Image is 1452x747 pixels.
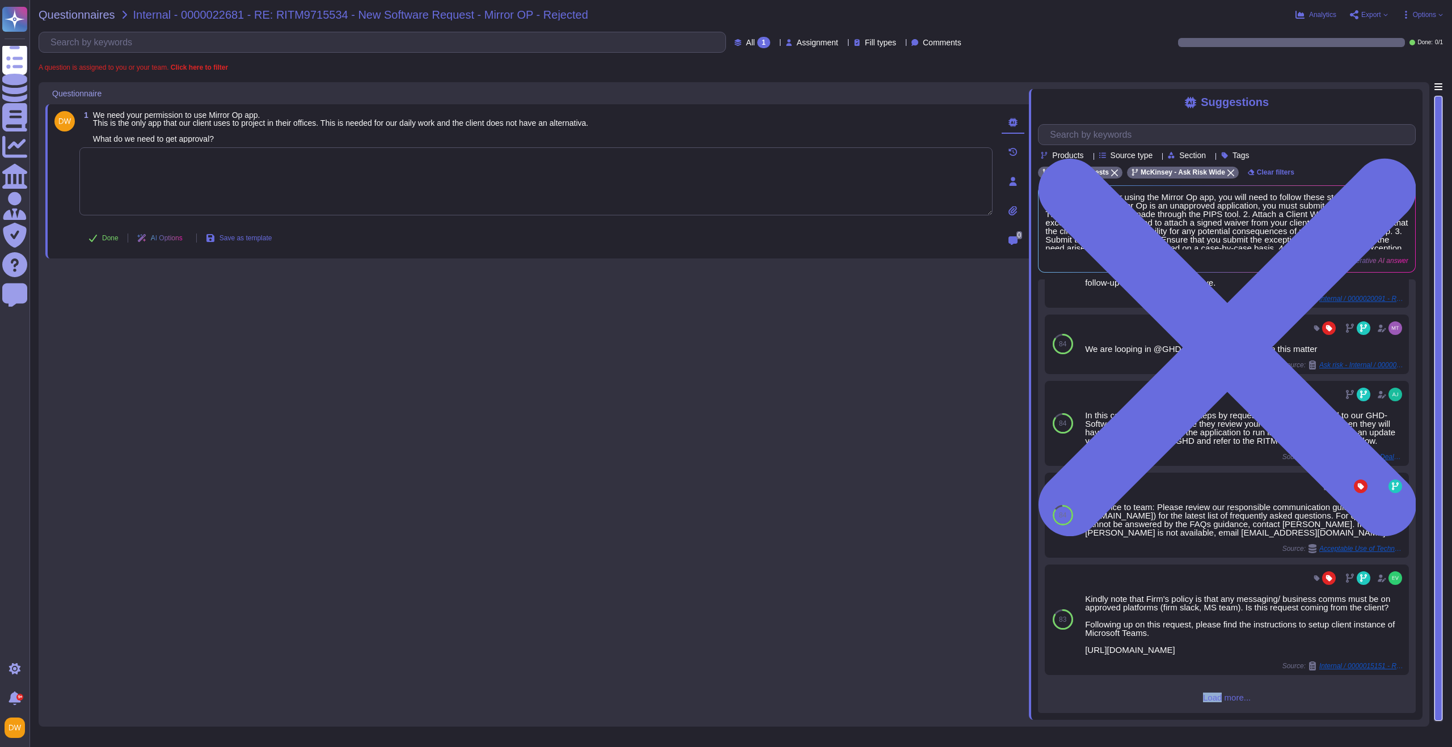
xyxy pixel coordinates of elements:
div: Kindly note that Firm's policy is that any messaging/ business comms must be on approved platform... [1085,595,1404,654]
span: Save as template [220,235,272,241]
span: 84 [1059,512,1066,519]
span: All [746,39,755,46]
div: 9+ [16,694,23,701]
span: Assignment [797,39,838,46]
span: Internal - 0000022681 - RE: RITM9715534 - New Software Request - Mirror OP - Rejected [133,9,588,20]
span: 84 [1059,341,1066,347]
button: Analytics [1295,10,1336,19]
span: Export [1361,11,1381,18]
div: 1 [757,37,770,48]
input: Search by keywords [1044,125,1415,145]
span: 0 [1016,231,1023,239]
span: Done: [1417,40,1433,45]
span: A question is assigned to you or your team. [39,64,228,71]
img: user [1388,571,1402,585]
button: Done [79,227,128,249]
span: 0 / 1 [1435,40,1443,45]
span: Options [1413,11,1436,18]
span: Source: [1282,661,1404,670]
img: user [1388,388,1402,401]
input: Search by keywords [45,32,725,52]
span: Done [102,235,119,241]
span: AI Options [151,235,183,241]
span: 83 [1059,616,1066,623]
span: Internal / 0000015151 - RE: [EXTERNO] RE: Usuario YPF [1319,663,1404,669]
span: We need your permission to use Mirror Op app. This is the only app that our client uses to projec... [93,111,588,143]
b: Click here to filter [168,63,228,71]
img: user [5,718,25,738]
img: user [54,111,75,131]
span: Questionnaires [39,9,115,20]
span: Load more... [1038,693,1416,702]
img: user [1388,321,1402,335]
span: Comments [923,39,961,46]
span: 1 [79,111,88,119]
button: Save as template [197,227,281,249]
span: Fill types [865,39,896,46]
span: Questionnaire [52,90,102,97]
span: Analytics [1309,11,1336,18]
button: user [2,715,33,740]
span: 84 [1059,420,1066,427]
